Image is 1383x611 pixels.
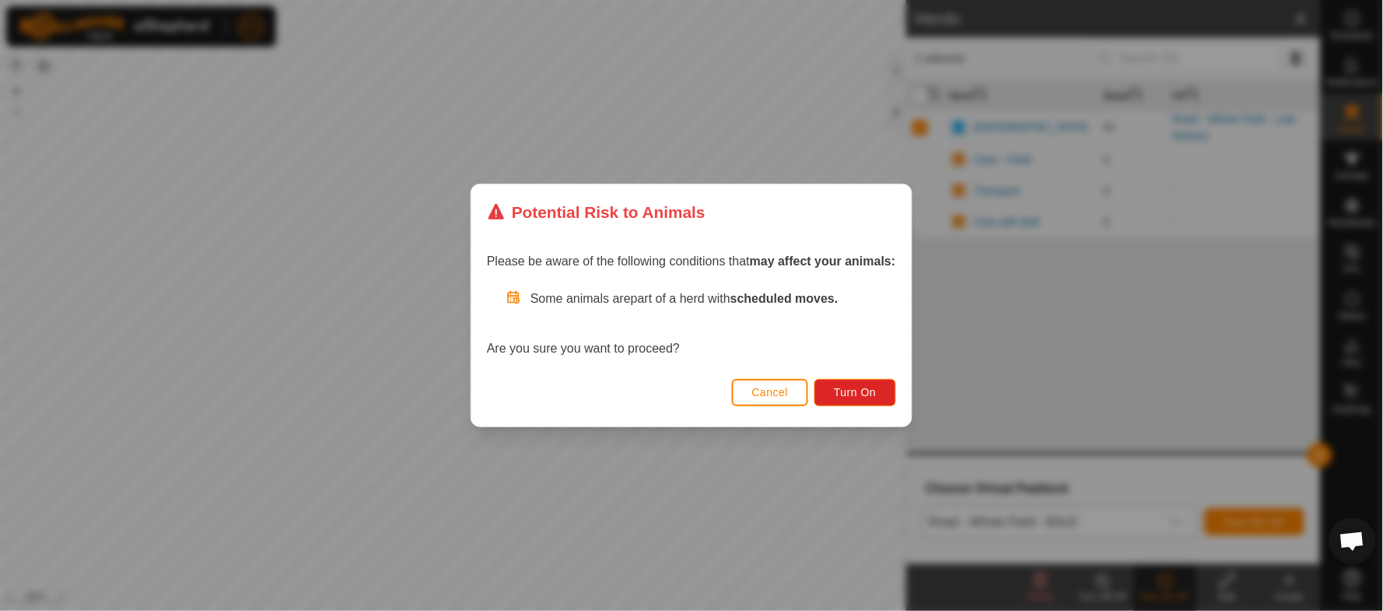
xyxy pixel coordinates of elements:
p: Some animals are [530,290,896,308]
strong: may affect your animals: [750,255,896,268]
div: Potential Risk to Animals [487,200,706,224]
span: Turn On [835,386,877,399]
span: Cancel [752,386,789,399]
button: Turn On [815,379,896,406]
span: Please be aware of the following conditions that [487,255,896,268]
div: Open chat [1329,518,1376,564]
button: Cancel [732,379,809,406]
span: part of a herd with [631,292,839,305]
strong: scheduled moves. [730,292,839,305]
div: Are you sure you want to proceed? [487,290,896,358]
